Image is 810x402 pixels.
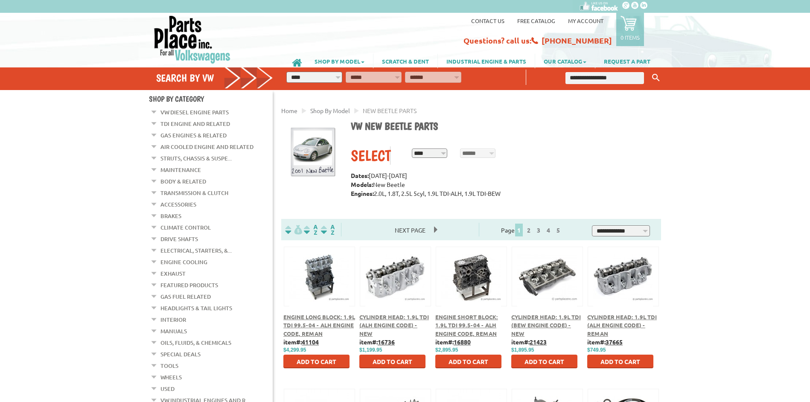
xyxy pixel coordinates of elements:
[160,326,187,337] a: Manuals
[554,226,562,234] a: 5
[306,54,373,68] a: SHOP BY MODEL
[160,268,186,279] a: Exhaust
[471,17,504,24] a: Contact us
[525,226,533,234] a: 2
[351,189,374,197] strong: Engines:
[160,360,178,371] a: Tools
[359,313,429,337] a: Cylinder Head: 1.9L TDI (ALH Engine Code) - New
[302,338,319,346] u: 41104
[359,355,425,368] button: Add to Cart
[373,358,412,365] span: Add to Cart
[160,349,201,360] a: Special Deals
[156,72,273,84] h4: Search by VW
[297,358,336,365] span: Add to Cart
[373,54,437,68] a: SCRATCH & DENT
[351,120,655,134] h1: VW New Beetle parts
[160,153,232,164] a: Struts, Chassis & Suspe...
[616,13,644,46] a: 0 items
[363,107,417,114] span: NEW BEETLE PARTS
[435,338,471,346] b: item#:
[511,338,547,346] b: item#:
[378,338,395,346] u: 16736
[160,337,231,348] a: Oils, Fluids, & Chemicals
[435,355,501,368] button: Add to Cart
[545,226,552,234] a: 4
[511,347,534,353] span: $1,895.95
[606,338,623,346] u: 37665
[160,303,232,314] a: Headlights & Tail Lights
[535,226,542,234] a: 3
[359,347,382,353] span: $1,199.95
[160,130,227,141] a: Gas Engines & Related
[281,107,297,114] a: Home
[160,164,201,175] a: Maintenance
[587,347,606,353] span: $749.95
[310,107,350,114] a: Shop By Model
[351,171,655,207] p: [DATE]-[DATE] New Beetle 2.0L, 1.8T, 2.5L 5cyl, 1.9L TDI-ALH, 1.9L TDI-BEW
[359,338,395,346] b: item#:
[600,358,640,365] span: Add to Cart
[160,383,175,394] a: Used
[535,54,595,68] a: OUR CATALOG
[435,313,498,337] a: Engine Short Block: 1.9L TDI 99.5-04 - ALH Engine Code, Reman
[587,313,657,337] a: Cylinder Head: 1.9L TDI (ALH Engine Code) - Reman
[160,199,196,210] a: Accessories
[621,34,640,41] p: 0 items
[160,256,207,268] a: Engine Cooling
[160,291,211,302] a: Gas Fuel Related
[386,226,434,234] a: Next Page
[160,176,206,187] a: Body & Related
[511,355,577,368] button: Add to Cart
[351,146,390,165] div: Select
[454,338,471,346] u: 16880
[650,71,662,85] button: Keyword Search
[524,358,564,365] span: Add to Cart
[160,372,182,383] a: Wheels
[160,280,218,291] a: Featured Products
[283,313,355,337] a: Engine Long Block: 1.9L TDI 99.5-04 - ALH Engine Code, Reman
[515,224,523,236] span: 1
[160,245,232,256] a: Electrical, Starters, &...
[283,347,306,353] span: $4,299.95
[283,338,319,346] b: item#:
[149,94,273,103] h4: Shop By Category
[283,355,350,368] button: Add to Cart
[435,347,458,353] span: $2,895.95
[587,355,653,368] button: Add to Cart
[595,54,659,68] a: REQUEST A PART
[479,223,585,236] div: Page
[285,225,302,235] img: filterpricelow.svg
[449,358,488,365] span: Add to Cart
[153,15,231,64] img: Parts Place Inc!
[351,172,369,179] strong: Dates:
[160,210,181,221] a: Brakes
[517,17,555,24] a: Free Catalog
[160,187,228,198] a: Transmission & Clutch
[160,314,186,325] a: Interior
[319,225,336,235] img: Sort by Sales Rank
[587,338,623,346] b: item#:
[160,107,229,118] a: VW Diesel Engine Parts
[568,17,603,24] a: My Account
[511,313,581,337] a: Cylinder Head: 1.9L TDI (BEW Engine Code) - New
[302,225,319,235] img: Sort by Headline
[288,127,338,178] img: New Beetle
[530,338,547,346] u: 21423
[160,233,198,245] a: Drive Shafts
[351,181,373,188] strong: Models:
[160,141,253,152] a: Air Cooled Engine and Related
[438,54,535,68] a: INDUSTRIAL ENGINE & PARTS
[160,222,211,233] a: Climate Control
[160,118,230,129] a: TDI Engine and Related
[386,224,434,236] span: Next Page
